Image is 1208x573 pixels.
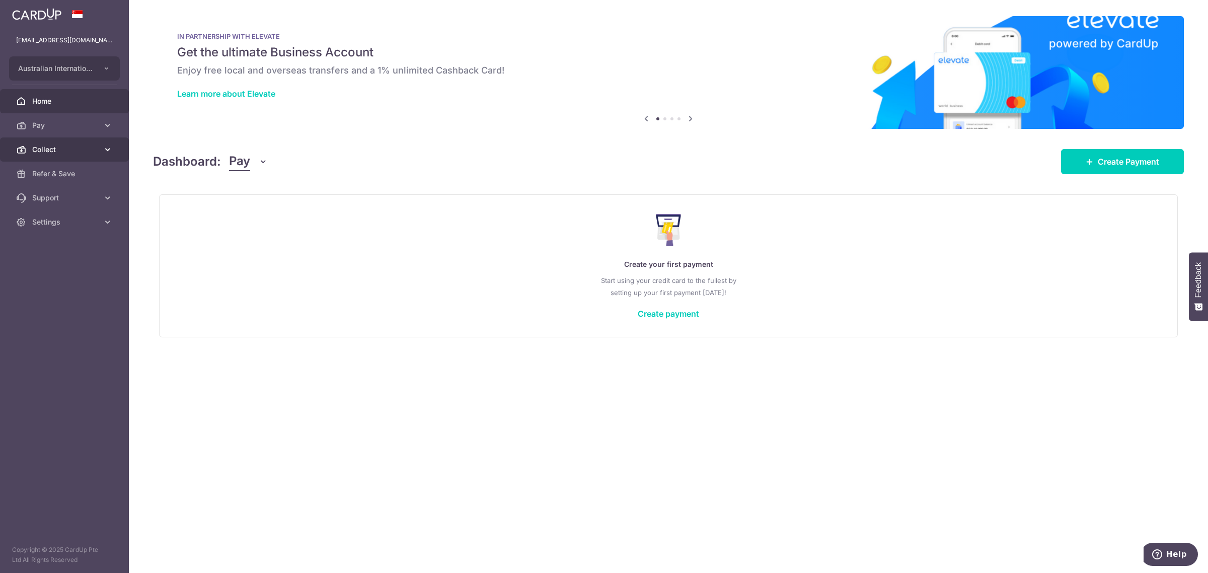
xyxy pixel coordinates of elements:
[1061,149,1184,174] a: Create Payment
[32,120,99,130] span: Pay
[32,217,99,227] span: Settings
[1144,543,1198,568] iframe: Opens a widget where you can find more information
[1194,262,1203,298] span: Feedback
[180,258,1157,270] p: Create your first payment
[153,16,1184,129] img: Renovation banner
[32,193,99,203] span: Support
[177,64,1160,77] h6: Enjoy free local and overseas transfers and a 1% unlimited Cashback Card!
[153,153,221,171] h4: Dashboard:
[12,8,61,20] img: CardUp
[1189,252,1208,321] button: Feedback - Show survey
[656,214,682,246] img: Make Payment
[638,309,699,319] a: Create payment
[229,152,250,171] span: Pay
[177,32,1160,40] p: IN PARTNERSHIP WITH ELEVATE
[229,152,268,171] button: Pay
[177,89,275,99] a: Learn more about Elevate
[32,145,99,155] span: Collect
[9,56,120,81] button: Australian International School Pte Ltd
[18,63,93,74] span: Australian International School Pte Ltd
[177,44,1160,60] h5: Get the ultimate Business Account
[32,169,99,179] span: Refer & Save
[1098,156,1159,168] span: Create Payment
[32,96,99,106] span: Home
[180,274,1157,299] p: Start using your credit card to the fullest by setting up your first payment [DATE]!
[16,35,113,45] p: [EMAIL_ADDRESS][DOMAIN_NAME]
